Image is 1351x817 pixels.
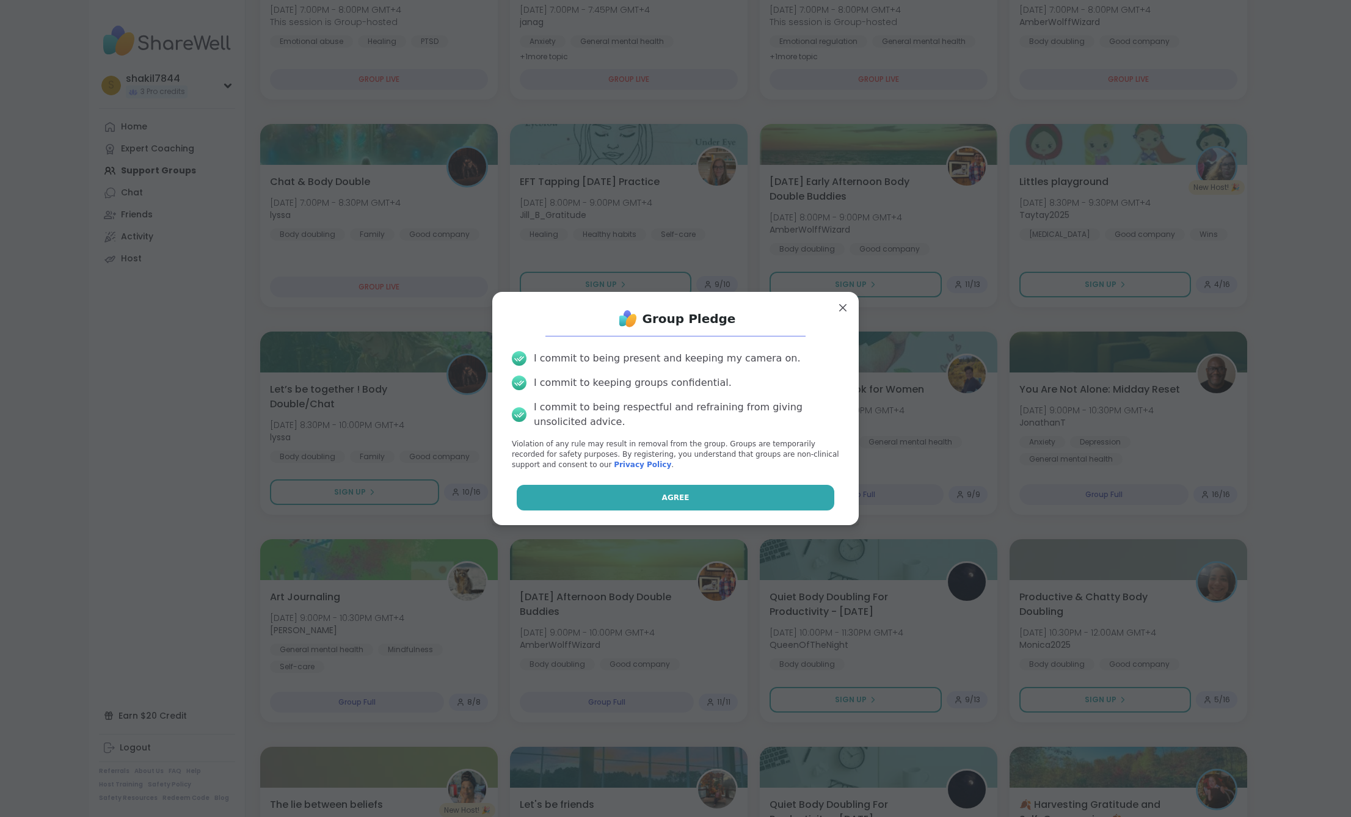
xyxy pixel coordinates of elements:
[616,307,640,331] img: ShareWell Logo
[534,376,732,390] div: I commit to keeping groups confidential.
[534,351,800,366] div: I commit to being present and keeping my camera on.
[614,460,671,469] a: Privacy Policy
[662,492,690,503] span: Agree
[534,400,839,429] div: I commit to being respectful and refraining from giving unsolicited advice.
[512,439,839,470] p: Violation of any rule may result in removal from the group. Groups are temporarily recorded for s...
[517,485,835,510] button: Agree
[643,310,736,327] h1: Group Pledge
